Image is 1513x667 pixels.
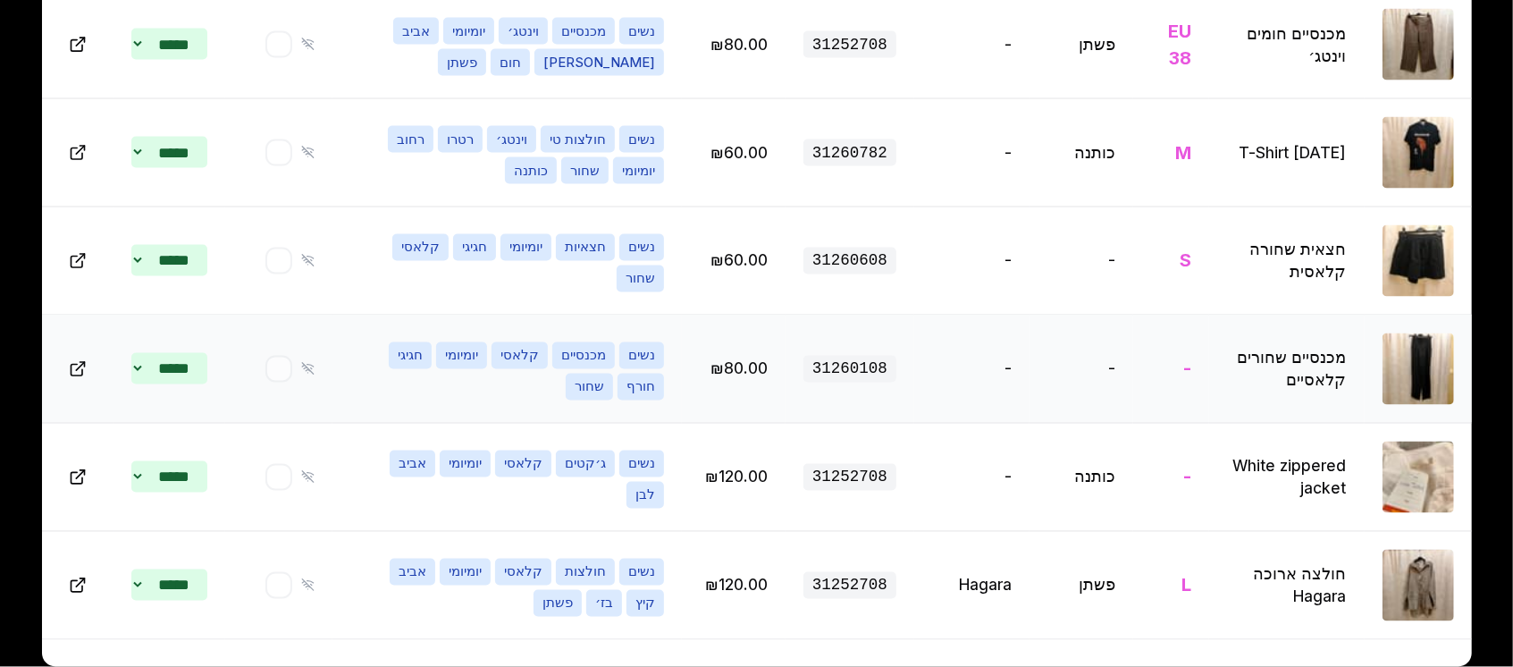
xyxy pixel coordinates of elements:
[1030,315,1133,423] td: -
[60,135,96,171] button: Open in new tab
[914,531,1030,639] td: Hagara
[60,460,96,495] button: Open in new tab
[491,49,530,76] span: חום
[495,559,551,586] span: קלאסי
[803,31,896,58] span: 31252708
[626,482,664,509] span: לבן
[440,559,491,586] span: יומיומי
[389,342,432,369] span: חגיגי
[541,126,615,153] span: חולצות טי
[1133,98,1209,207] td: M
[390,451,435,477] span: אביב
[60,568,96,604] button: Open in new tab
[710,359,768,378] span: ערוך מחיר
[438,49,486,76] span: פשתן
[566,374,613,401] span: שחור
[556,234,615,261] span: חצאיות
[534,49,664,76] span: [PERSON_NAME]
[552,18,615,45] span: מכנסיים
[60,243,96,279] button: Open in new tab
[586,590,622,617] span: בז׳
[443,18,494,45] span: יומיומי
[500,234,551,261] span: יומיומי
[388,126,433,153] span: רחוב
[613,157,664,184] span: יומיומי
[710,251,768,270] span: ערוך מחיר
[618,374,664,401] span: חורף
[505,157,557,184] span: כותנה
[1133,423,1209,531] td: -
[60,351,96,387] button: Open in new tab
[803,572,896,599] span: 31252708
[392,234,449,261] span: קלאסי
[803,139,896,166] span: 31260782
[499,18,548,45] span: וינטג׳
[440,451,491,477] span: יומיומי
[803,248,896,274] span: 31260608
[552,342,615,369] span: מכנסיים
[1133,315,1209,423] td: -
[1030,98,1133,207] td: כותנה
[705,576,768,595] span: ערוך מחיר
[1209,98,1365,207] td: [DATE] T-Shirt
[914,315,1030,423] td: -
[1383,9,1454,80] img: מכנסיים חומים וינטג׳
[705,468,768,486] span: ערוך מחיר
[803,356,896,383] span: 31260108
[556,559,615,586] span: חולצות
[487,126,536,153] span: וינטג׳
[1209,315,1365,423] td: מכנסיים שחורים קלאסיים
[914,423,1030,531] td: -
[1133,531,1209,639] td: L
[1383,225,1454,297] img: חצאית שחורה קלאסית
[617,266,664,292] span: שחור
[1133,207,1209,315] td: S
[619,234,664,261] span: נשים
[60,27,96,63] button: Open in new tab
[492,342,548,369] span: קלאסי
[453,234,496,261] span: חגיגי
[619,559,664,586] span: נשים
[1209,207,1365,315] td: חצאית שחורה קלאסית
[1383,333,1454,405] img: מכנסיים שחורים קלאסיים
[1209,531,1365,639] td: חולצה ארוכה Hagara
[803,464,896,491] span: 31252708
[710,35,768,54] span: ערוך מחיר
[710,143,768,162] span: ערוך מחיר
[914,207,1030,315] td: -
[1383,550,1454,621] img: חולצה ארוכה Hagara
[1030,207,1133,315] td: -
[1030,423,1133,531] td: כותנה
[556,451,615,477] span: ג׳קטים
[534,590,582,617] span: פשתן
[1030,531,1133,639] td: פשתן
[626,590,664,617] span: קיץ
[914,98,1030,207] td: -
[619,451,664,477] span: נשים
[390,559,435,586] span: אביב
[436,342,487,369] span: יומיומי
[438,126,483,153] span: רטרו
[393,18,439,45] span: אביב
[1383,442,1454,513] img: White zippered jacket
[561,157,609,184] span: שחור
[619,126,664,153] span: נשים
[495,451,551,477] span: קלאסי
[619,18,664,45] span: נשים
[619,342,664,369] span: נשים
[1209,423,1365,531] td: White zippered jacket
[1383,117,1454,189] img: Halloween T-Shirt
